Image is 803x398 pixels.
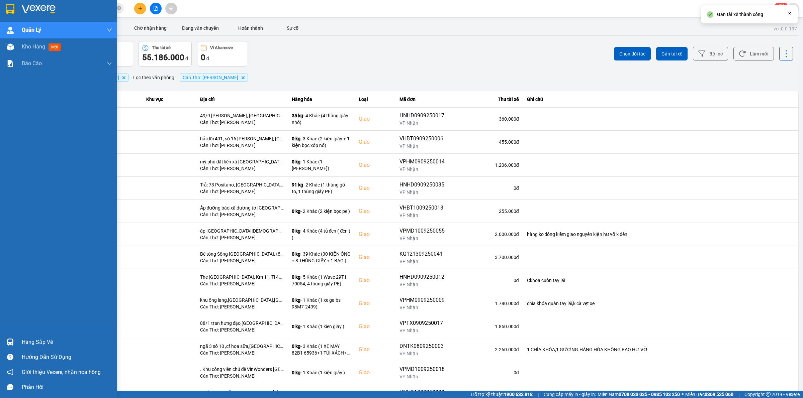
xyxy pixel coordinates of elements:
[717,11,763,18] div: Gán tài xế thành công
[359,207,391,215] div: Giao
[733,47,774,60] button: Làm mới
[16,19,116,29] strong: (Công Ty TNHH Chuyển Phát Nhanh Bảo An - MST: 0109597835)
[142,52,188,63] div: đ
[165,3,177,14] button: aim
[183,75,238,80] span: Cần Thơ: Kho Ninh Kiều
[359,230,391,238] div: Giao
[175,21,226,35] button: Đang vận chuyển
[399,112,445,120] div: HNHD0909250017
[527,300,794,307] div: chìa khóa quấn tay lái,k cà vẹt xe
[142,91,196,108] th: Khu vực
[292,274,300,280] span: 0 kg
[22,43,45,50] span: Kho hàng
[453,139,519,145] div: 455.000 đ
[153,6,158,11] span: file-add
[399,373,445,380] div: VP Nhận
[471,391,533,398] span: Hỗ trợ kỹ thuật:
[453,369,519,376] div: 0 đ
[200,257,284,264] div: Cần Thơ: [PERSON_NAME]
[180,74,248,82] span: Cần Thơ: Kho Ninh Kiều, close by backspace
[200,228,284,234] div: ấp [GEOGRAPHIC_DATA][DEMOGRAPHIC_DATA]
[201,53,205,62] span: 0
[355,91,395,108] th: Loại
[619,392,680,397] strong: 0708 023 035 - 0935 103 250
[399,135,445,143] div: VHBT0909250006
[399,166,445,172] div: VP Nhận
[359,253,391,261] div: Giao
[453,231,519,238] div: 2.000.000 đ
[453,116,519,122] div: 360.000 đ
[453,95,519,103] div: Thu tài xế
[200,366,284,373] div: . Khu công viên chủ đề VinWonders [GEOGRAPHIC_DATA], [GEOGRAPHIC_DATA], [GEOGRAPHIC_DATA], tỉnh [...
[399,189,445,195] div: VP Nhận
[682,393,684,396] span: ⚪️
[453,277,519,284] div: 0 đ
[399,319,445,327] div: VPTX0909250017
[107,27,112,33] span: down
[698,4,772,12] span: phanthanhmong.longhoan
[22,382,112,392] div: Phản hồi
[359,138,391,146] div: Giao
[685,391,733,398] span: Miền Bắc
[200,112,284,119] div: 49/9 [PERSON_NAME], [GEOGRAPHIC_DATA], [GEOGRAPHIC_DATA], [GEOGRAPHIC_DATA]
[453,346,519,353] div: 2.260.000 đ
[200,135,284,142] div: hải đội 401, số 16 [PERSON_NAME], [GEOGRAPHIC_DATA], [GEOGRAPHIC_DATA]
[292,113,303,118] span: 35 kg
[200,142,284,149] div: Cần Thơ: [PERSON_NAME]
[538,391,539,398] span: |
[200,350,284,356] div: Cần Thơ: [PERSON_NAME]
[200,373,284,379] div: Cần Thơ: [PERSON_NAME]
[292,274,351,287] div: - 5 Khác (1 Wave 29T1 70054, 4 thùng giấy PE)
[399,181,445,189] div: HNHD0909250035
[125,21,175,35] button: Chờ nhận hàng
[527,231,794,238] div: hàng ko đồng kiểm giao nguyên kiện hư vỡ k đền
[399,388,445,396] div: HNHD1009250030
[292,297,300,303] span: 0 kg
[292,369,351,376] div: - 1 Khác (1 kiện giấy )
[359,115,391,123] div: Giao
[117,5,121,12] span: close-circle
[200,343,284,350] div: ngã 3 số 10 ,cf hoa sữa,[GEOGRAPHIC_DATA],[GEOGRAPHIC_DATA] ,đặc khu [GEOGRAPHIC_DATA] ,[GEOGRAPH...
[359,346,391,354] div: Giao
[453,162,519,168] div: 1.206.000 đ
[399,281,445,288] div: VP Nhận
[22,337,112,347] div: Hàng sắp về
[142,53,184,62] span: 55.186.000
[359,184,391,192] div: Giao
[200,188,284,195] div: Cần Thơ: [PERSON_NAME]
[399,342,445,350] div: DNTK0809250003
[399,158,445,166] div: VPHM0909250014
[359,276,391,284] div: Giao
[7,384,13,390] span: message
[288,91,355,108] th: Hàng hóa
[292,158,351,172] div: - 1 Khác (1 [PERSON_NAME])
[399,212,445,219] div: VP Nhận
[22,59,42,68] span: Báo cáo
[200,274,284,280] div: The [GEOGRAPHIC_DATA], Km 11, Tl 48, Tổ 2, Ấp [GEOGRAPHIC_DATA], [GEOGRAPHIC_DATA], [GEOGRAPHIC_D...
[399,350,445,357] div: VP Nhận
[7,354,13,360] span: question-circle
[7,369,13,375] span: notification
[292,251,300,257] span: 0 kg
[399,365,445,373] div: VPMD1009250018
[292,228,351,241] div: - 4 Khác (4 tủ đen ( đèn ) )
[292,181,351,195] div: - 2 Khác (1 thùng gỗ to, 1 thùng giấy PE)
[523,91,798,108] th: Ghi chú
[292,135,351,149] div: - 3 Khác (2 kiện giấy + 1 kiện bọc xốp nổ)
[200,158,284,165] div: mỹ phú đất liền xã [GEOGRAPHIC_DATA],[GEOGRAPHIC_DATA],[GEOGRAPHIC_DATA]
[200,211,284,218] div: Cần Thơ: [PERSON_NAME]
[453,208,519,215] div: 255.000 đ
[200,251,284,257] div: Bê tông Sông [GEOGRAPHIC_DATA], tổ 1 ấp [GEOGRAPHIC_DATA], [GEOGRAPHIC_DATA], [GEOGRAPHIC_DATA]
[453,254,519,261] div: 3.700.000 đ
[453,323,519,330] div: 1.850.000 đ
[200,320,284,326] div: 88/1 tran hưng đạo,[GEOGRAPHIC_DATA],[GEOGRAPHIC_DATA]
[399,296,445,304] div: VPHM0909250009
[399,120,445,126] div: VP Nhận
[292,182,303,187] span: 91 kg
[107,61,112,66] span: down
[197,41,247,67] button: Ví Ahamove0 đ
[738,391,739,398] span: |
[359,322,391,330] div: Giao
[196,91,288,108] th: Địa chỉ
[399,204,445,212] div: VHBT1009250013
